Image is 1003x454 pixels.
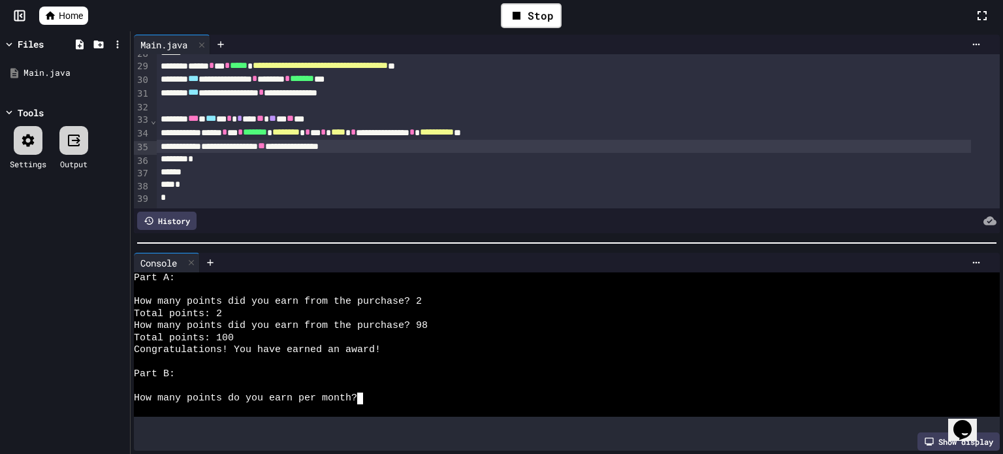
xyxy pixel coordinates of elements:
[134,253,200,272] div: Console
[134,256,183,270] div: Console
[134,332,234,344] span: Total points: 100
[134,74,150,88] div: 30
[134,127,150,141] div: 34
[134,167,150,180] div: 37
[134,180,150,193] div: 38
[150,115,157,125] span: Fold line
[134,101,150,114] div: 32
[948,402,990,441] iframe: chat widget
[134,48,150,61] div: 28
[18,106,44,120] div: Tools
[39,7,88,25] a: Home
[134,141,150,155] div: 35
[917,432,1000,451] div: Show display
[10,158,46,170] div: Settings
[18,37,44,51] div: Files
[134,344,381,356] span: Congratulations! You have earned an award!
[134,35,210,54] div: Main.java
[60,158,88,170] div: Output
[134,60,150,74] div: 29
[134,296,422,308] span: How many points did you earn from the purchase? 2
[134,155,150,168] div: 36
[134,308,222,320] span: Total points: 2
[134,88,150,101] div: 31
[134,368,175,380] span: Part B:
[134,393,357,404] span: How many points do you earn per month?
[134,114,150,127] div: 33
[134,320,428,332] span: How many points did you earn from the purchase? 98
[134,272,175,284] span: Part A:
[134,38,194,52] div: Main.java
[134,193,150,206] div: 39
[24,67,125,80] div: Main.java
[501,3,562,28] div: Stop
[59,9,83,22] span: Home
[137,212,197,230] div: History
